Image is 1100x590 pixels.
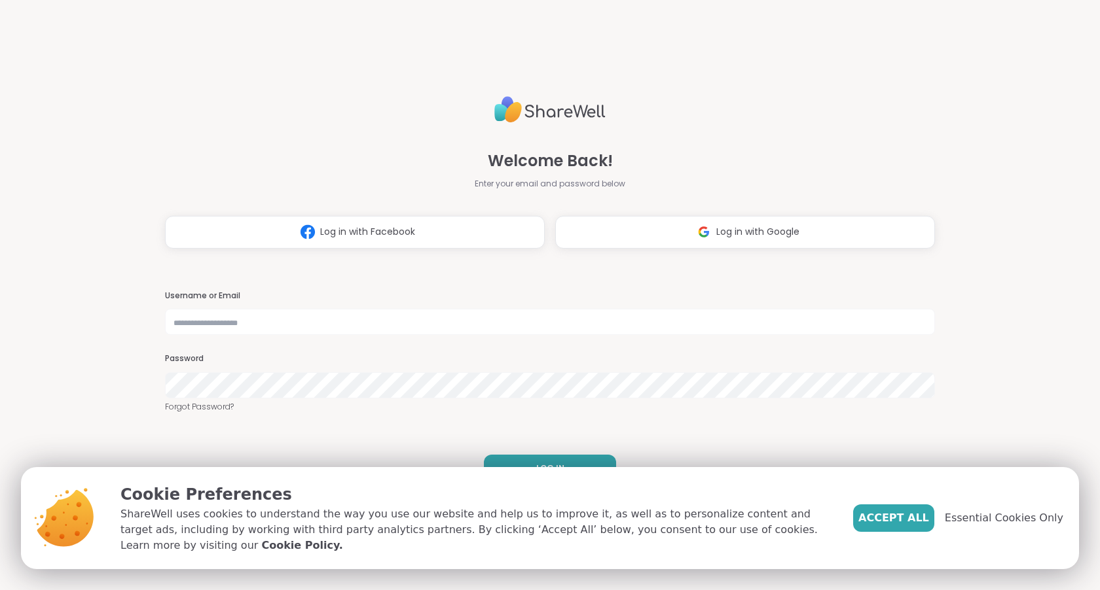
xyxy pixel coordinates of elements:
[536,462,564,474] span: LOG IN
[165,401,935,413] a: Forgot Password?
[165,216,545,249] button: Log in with Facebook
[320,225,415,239] span: Log in with Facebook
[120,506,832,553] p: ShareWell uses cookies to understand the way you use our website and help us to improve it, as we...
[858,510,929,526] span: Accept All
[945,510,1063,526] span: Essential Cookies Only
[494,91,606,128] img: ShareWell Logo
[475,178,625,190] span: Enter your email and password below
[165,290,935,302] h3: Username or Email
[261,538,342,553] a: Cookie Policy.
[484,455,616,482] button: LOG IN
[691,220,716,244] img: ShareWell Logomark
[555,216,935,249] button: Log in with Google
[853,504,934,532] button: Accept All
[295,220,320,244] img: ShareWell Logomark
[488,149,613,173] span: Welcome Back!
[165,353,935,364] h3: Password
[120,483,832,506] p: Cookie Preferences
[716,225,799,239] span: Log in with Google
